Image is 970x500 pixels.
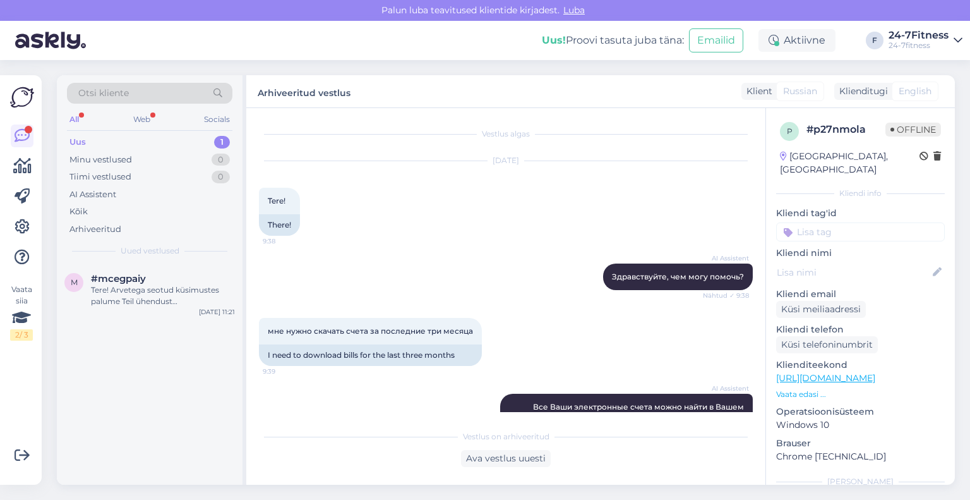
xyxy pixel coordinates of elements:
p: Kliendi email [776,288,945,301]
div: Küsi telefoninumbrit [776,336,878,353]
div: Socials [201,111,232,128]
button: Emailid [689,28,743,52]
div: [DATE] 11:21 [199,307,235,317]
label: Arhiveeritud vestlus [258,83,350,100]
div: Küsi meiliaadressi [776,301,866,318]
div: Klienditugi [834,85,888,98]
span: Luba [560,4,589,16]
span: m [71,277,78,287]
div: 0 [212,154,230,166]
div: AI Assistent [69,188,116,201]
div: [DATE] [259,155,753,166]
div: I need to download bills for the last three months [259,345,482,366]
span: #mcegpaiy [91,273,146,284]
div: # p27nmola [806,122,885,137]
span: мне нужно скачать счета за последние три месяца [268,326,473,336]
a: [URL][DOMAIN_NAME] [776,372,875,384]
p: Kliendi telefon [776,323,945,336]
span: Vestlus on arhiveeritud [463,431,549,442]
span: Nähtud ✓ 9:38 [702,291,749,300]
div: Kõik [69,205,88,218]
div: 24-7Fitness [889,30,949,40]
div: Minu vestlused [69,154,132,166]
p: Klienditeekond [776,358,945,372]
input: Lisa tag [776,223,945,241]
div: [PERSON_NAME] [776,476,945,487]
input: Lisa nimi [777,265,930,279]
div: Tere! Arvetega seotud küsimustes palume Teil ühendust [PERSON_NAME] meiega e-[PERSON_NAME] [EMAIL... [91,284,235,307]
span: p [787,126,793,136]
span: Russian [783,85,817,98]
span: Tere! [268,196,285,205]
div: Vestlus algas [259,128,753,140]
div: Web [131,111,153,128]
p: Brauser [776,437,945,450]
div: Tiimi vestlused [69,171,131,183]
p: Kliendi nimi [776,247,945,260]
p: Vaata edasi ... [776,389,945,400]
span: 9:39 [263,367,310,376]
span: 9:38 [263,236,310,246]
div: 1 [214,136,230,149]
div: Vaata siia [10,284,33,341]
div: All [67,111,81,128]
p: Kliendi tag'id [776,207,945,220]
img: Askly Logo [10,85,34,109]
div: Kliendi info [776,188,945,199]
div: Ava vestlus uuesti [461,450,551,467]
span: English [899,85,931,98]
p: Windows 10 [776,418,945,432]
b: Uus! [542,34,566,46]
div: Klient [741,85,772,98]
span: Все Ваши электронные счета можно найти в Вашем интернет-банке в разделе электронных счетов. Счета... [513,402,746,480]
div: [GEOGRAPHIC_DATA], [GEOGRAPHIC_DATA] [780,150,919,176]
span: Здравствуйте, чем могу помочь? [612,272,744,281]
span: Offline [885,123,941,137]
p: Chrome [TECHNICAL_ID] [776,450,945,463]
div: 2 / 3 [10,329,33,341]
p: Operatsioonisüsteem [776,405,945,418]
div: Proovi tasuta juba täna: [542,33,684,48]
div: Aktiivne [758,29,835,52]
div: 24-7fitness [889,40,949,51]
div: 0 [212,171,230,183]
div: Arhiveeritud [69,223,121,236]
span: Otsi kliente [78,87,129,100]
div: Uus [69,136,86,149]
a: 24-7Fitness24-7fitness [889,30,962,51]
span: AI Assistent [702,253,749,263]
div: There! [259,214,300,236]
span: Uued vestlused [121,245,179,257]
div: F [866,32,883,49]
span: AI Assistent [702,384,749,393]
